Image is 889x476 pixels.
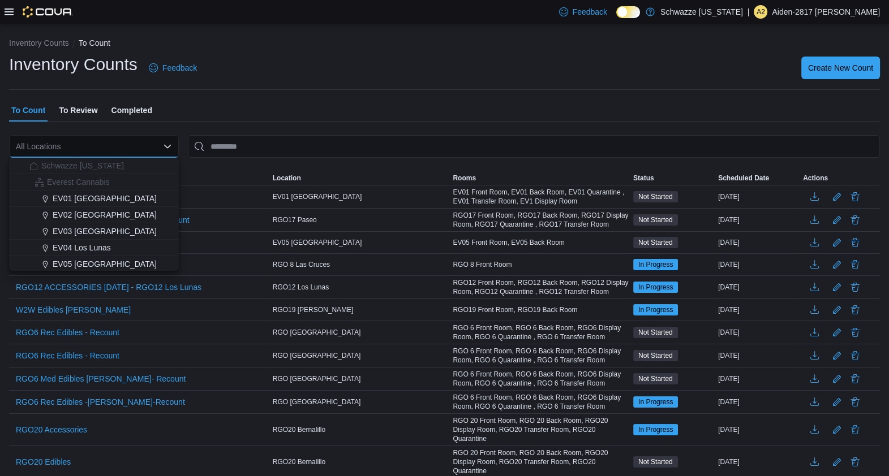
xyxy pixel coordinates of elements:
[11,453,75,470] button: RGO20 Edibles
[450,321,631,344] div: RGO 6 Front Room, RGO 6 Back Room, RGO6 Display Room, RGO 6 Quarantine , RGO 6 Transfer Room
[848,190,862,204] button: Delete
[47,176,110,188] span: Everest Cannabis
[638,374,673,384] span: Not Started
[633,174,654,183] span: Status
[633,396,678,408] span: In Progress
[53,258,157,270] span: EV05 [GEOGRAPHIC_DATA]
[273,283,329,292] span: RGO12 Los Lunas
[11,301,135,318] button: W2W Edibles [PERSON_NAME]
[808,62,873,73] span: Create New Count
[450,185,631,208] div: EV01 Front Room, EV01 Back Room, EV01 Quarantine , EV01 Transfer Room, EV1 Display Room
[718,174,769,183] span: Scheduled Date
[848,236,862,249] button: Delete
[830,393,844,410] button: Edit count details
[16,304,131,315] span: W2W Edibles [PERSON_NAME]
[638,327,673,337] span: Not Started
[555,1,612,23] a: Feedback
[716,171,801,185] button: Scheduled Date
[53,242,111,253] span: EV04 Los Lunas
[633,259,678,270] span: In Progress
[638,350,673,361] span: Not Started
[848,372,862,386] button: Delete
[450,344,631,367] div: RGO 6 Front Room, RGO 6 Back Room, RGO6 Display Room, RGO 6 Quarantine , RGO 6 Transfer Room
[273,192,362,201] span: EV01 [GEOGRAPHIC_DATA]
[11,421,92,438] button: RGO20 Accessories
[633,350,678,361] span: Not Started
[9,191,179,207] button: EV01 [GEOGRAPHIC_DATA]
[830,421,844,438] button: Edit count details
[616,6,640,18] input: Dark Mode
[144,57,201,79] a: Feedback
[11,324,124,341] button: RGO6 Rec Edibles - Recount
[273,351,361,360] span: RGO [GEOGRAPHIC_DATA]
[633,304,678,315] span: In Progress
[716,213,801,227] div: [DATE]
[716,258,801,271] div: [DATE]
[716,349,801,362] div: [DATE]
[23,6,73,18] img: Cova
[616,18,617,19] span: Dark Mode
[16,396,185,408] span: RGO6 Rec Edibles -[PERSON_NAME]-Recount
[450,209,631,231] div: RGO17 Front Room, RGO17 Back Room, RGO17 Display Room, RGO17 Quarantine , RGO17 Transfer Room
[9,240,179,256] button: EV04 Los Lunas
[273,238,362,247] span: EV05 [GEOGRAPHIC_DATA]
[638,215,673,225] span: Not Started
[9,207,179,223] button: EV02 [GEOGRAPHIC_DATA]
[848,395,862,409] button: Delete
[9,256,179,272] button: EV05 [GEOGRAPHIC_DATA]
[79,38,110,47] button: To Count
[111,99,152,122] span: Completed
[754,5,767,19] div: Aiden-2817 Cano
[273,215,317,224] span: RGO17 Paseo
[716,326,801,339] div: [DATE]
[830,347,844,364] button: Edit count details
[573,6,607,18] span: Feedback
[638,425,673,435] span: In Progress
[41,160,124,171] span: Schwazze [US_STATE]
[830,188,844,205] button: Edit count details
[848,280,862,294] button: Delete
[716,280,801,294] div: [DATE]
[11,99,45,122] span: To Count
[11,393,190,410] button: RGO6 Rec Edibles -[PERSON_NAME]-Recount
[273,374,361,383] span: RGO [GEOGRAPHIC_DATA]
[633,373,678,384] span: Not Started
[660,5,743,19] p: Schwazze [US_STATE]
[11,347,124,364] button: RGO6 Rec Edibles - Recount
[450,414,631,445] div: RGO 20 Front Room, RGO 20 Back Room, RGO20 Display Room, RGO20 Transfer Room, RGO20 Quarantine
[9,38,69,47] button: Inventory Counts
[716,236,801,249] div: [DATE]
[848,258,862,271] button: Delete
[757,5,765,19] span: A2
[53,193,157,204] span: EV01 [GEOGRAPHIC_DATA]
[830,453,844,470] button: Edit count details
[16,424,87,435] span: RGO20 Accessories
[830,301,844,318] button: Edit count details
[188,135,880,158] input: This is a search bar. After typing your query, hit enter to filter the results lower in the page.
[16,282,201,293] span: RGO12 ACCESSORIES [DATE] - RGO12 Los Lunas
[848,213,862,227] button: Delete
[830,324,844,341] button: Edit count details
[11,279,206,296] button: RGO12 ACCESSORIES [DATE] - RGO12 Los Lunas
[716,423,801,436] div: [DATE]
[59,99,97,122] span: To Review
[631,171,716,185] button: Status
[450,391,631,413] div: RGO 6 Front Room, RGO 6 Back Room, RGO6 Display Room, RGO 6 Quarantine , RGO 6 Transfer Room
[633,214,678,226] span: Not Started
[450,276,631,298] div: RGO12 Front Room, RGO12 Back Room, RGO12 Display Room, RGO12 Quarantine , RGO12 Transfer Room
[270,171,451,185] button: Location
[848,455,862,469] button: Delete
[163,142,172,151] button: Close list of options
[830,234,844,251] button: Edit count details
[53,209,157,220] span: EV02 [GEOGRAPHIC_DATA]
[830,256,844,273] button: Edit count details
[9,158,179,174] button: Schwazze [US_STATE]
[716,372,801,386] div: [DATE]
[633,191,678,202] span: Not Started
[638,457,673,467] span: Not Started
[633,456,678,468] span: Not Started
[11,370,190,387] button: RGO6 Med Edibles [PERSON_NAME]- Recount
[638,305,673,315] span: In Progress
[273,425,325,434] span: RGO20 Bernalillo
[9,53,138,76] h1: Inventory Counts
